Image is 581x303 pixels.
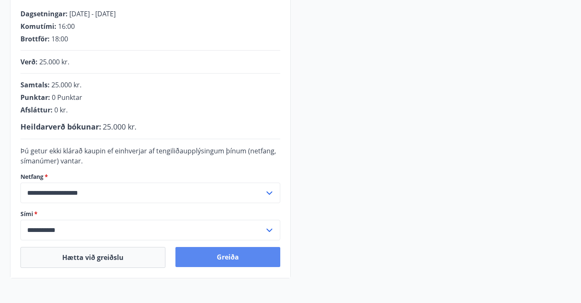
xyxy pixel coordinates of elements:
span: 0 kr. [54,105,68,115]
label: Sími [20,210,280,218]
span: 0 Punktar [52,93,82,102]
span: Heildarverð bókunar : [20,122,101,132]
span: Dagsetningar : [20,9,68,18]
span: 25.000 kr. [51,80,81,89]
span: [DATE] - [DATE] [69,9,116,18]
label: Netfang [20,173,280,181]
span: Punktar : [20,93,50,102]
span: Brottför : [20,34,50,43]
span: Afsláttur : [20,105,53,115]
button: Hætta við greiðslu [20,247,165,268]
span: Verð : [20,57,38,66]
span: Komutími : [20,22,56,31]
span: Þú getur ekki klárað kaupin ef einhverjar af tengiliðaupplýsingum þínum (netfang, símanúmer) vantar. [20,146,276,166]
span: Samtals : [20,80,50,89]
button: Greiða [175,247,280,267]
span: 25.000 kr. [39,57,69,66]
span: 16:00 [58,22,75,31]
span: 25.000 kr. [103,122,137,132]
span: 18:00 [51,34,68,43]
